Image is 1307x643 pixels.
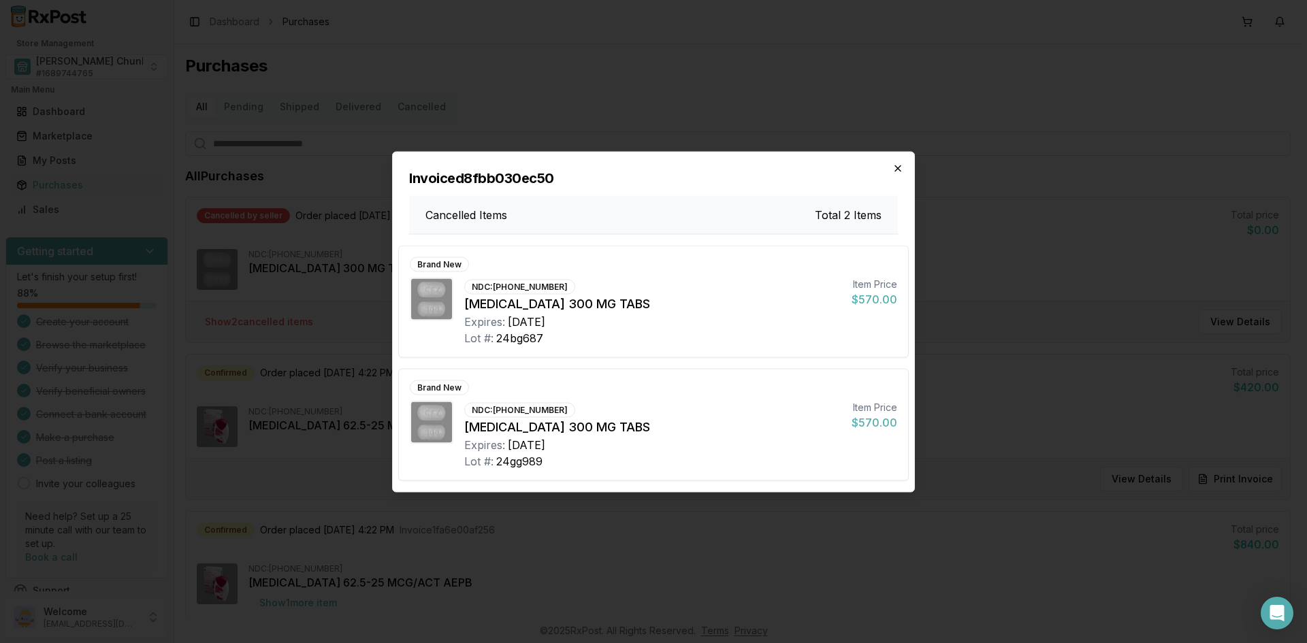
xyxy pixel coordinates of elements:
div: [MEDICAL_DATA] 300 MG TABS [464,294,841,313]
img: Invokana 300 MG TABS [411,278,452,319]
img: Invokana 300 MG TABS [411,401,452,442]
div: Brand New [410,380,469,395]
div: Item Price [852,400,897,414]
div: 24gg989 [496,452,543,469]
h3: Cancelled Items [425,206,507,222]
div: Lot #: [464,452,494,469]
div: Lot #: [464,329,494,346]
div: [DATE] [508,436,545,452]
div: Brand New [410,257,469,271]
h3: Total 2 Items [815,206,882,222]
div: Expires: [464,313,505,329]
div: [DATE] [508,313,545,329]
div: 24bg687 [496,329,543,346]
div: Item Price [852,277,897,291]
div: NDC: [PHONE_NUMBER] [464,402,575,417]
div: [MEDICAL_DATA] 300 MG TABS [464,417,841,436]
div: NDC: [PHONE_NUMBER] [464,279,575,294]
h2: Invoice d8fbb030ec50 [409,168,898,187]
div: $570.00 [852,414,897,430]
div: Expires: [464,436,505,452]
div: $570.00 [852,291,897,307]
